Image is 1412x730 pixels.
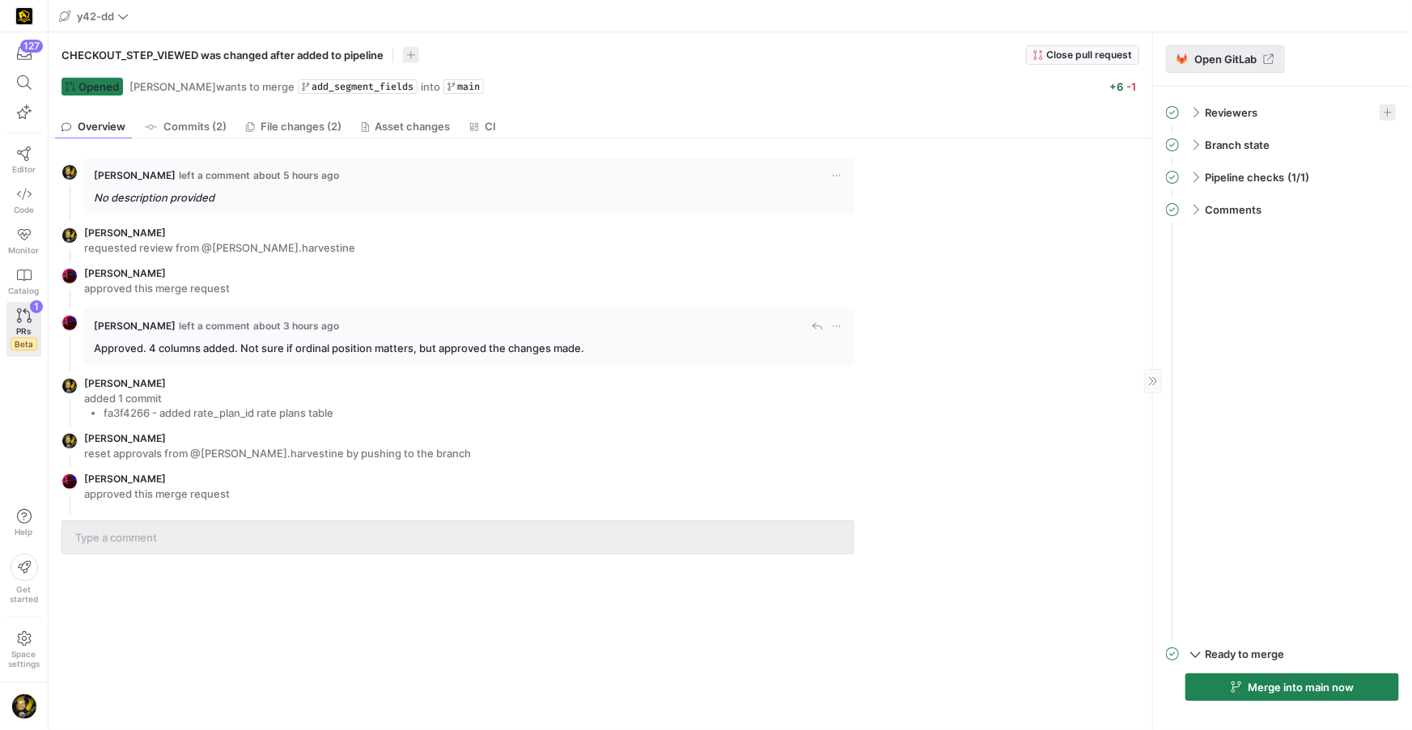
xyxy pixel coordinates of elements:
[261,121,342,132] span: File changes (2)
[12,164,36,174] span: Editor
[1185,673,1399,701] button: Merge into main now
[1166,45,1285,73] a: Open GitLab
[1194,53,1257,66] span: Open GitLab
[84,486,230,501] p: approved this merge request
[1205,203,1261,216] span: Comments
[421,80,440,93] span: into
[375,121,451,132] span: Asset changes
[84,446,471,460] p: reset approvals from @[PERSON_NAME].harvestine by pushing to the branch
[61,433,78,449] img: https://storage.googleapis.com/y42-prod-data-exchange/images/TkyYhdVHAhZk5dk8nd6xEeaFROCiqfTYinc7...
[457,81,480,92] span: main
[1166,641,1399,667] mat-expansion-panel-header: Ready to merge
[179,170,250,181] span: left a comment
[77,10,114,23] span: y42-dd
[6,502,41,544] button: Help
[1249,681,1355,694] span: Merge into main now
[1166,197,1399,223] mat-expansion-panel-header: Comments
[75,531,841,544] input: Type a comment
[1205,106,1257,119] span: Reviewers
[9,245,40,255] span: Monitor
[11,337,37,350] span: Beta
[61,315,78,331] img: https://storage.googleapis.com/y42-prod-data-exchange/images/ICWEDZt8PPNNsC1M8rtt1ADXuM1CLD3OveQ6...
[485,121,496,132] span: CI
[1287,171,1309,184] span: (1/1)
[20,40,43,53] div: 127
[1205,138,1270,151] span: Branch state
[6,547,41,610] button: Getstarted
[1205,171,1284,184] span: Pipeline checks
[17,326,32,336] span: PRs
[6,261,41,302] a: Catalog
[1166,100,1399,125] mat-expansion-panel-header: Reviewers
[1166,132,1399,158] mat-expansion-panel-header: Branch state
[10,584,38,604] span: Get started
[1026,45,1139,65] button: Close pull request
[104,405,333,420] li: fa3f4266 - added rate_plan_id rate plans table
[61,268,78,284] img: https://storage.googleapis.com/y42-prod-data-exchange/images/ICWEDZt8PPNNsC1M8rtt1ADXuM1CLD3OveQ6...
[298,79,418,94] a: add_segment_fields
[61,49,384,62] span: CHECKOUT_STEP_VIEWED was changed after added to pipeline
[94,320,176,332] span: [PERSON_NAME]
[253,169,339,181] span: about 5 hours ago
[84,377,166,389] span: [PERSON_NAME]
[1046,49,1132,61] span: Close pull request
[84,281,230,295] p: approved this merge request
[6,690,41,724] button: https://storage.googleapis.com/y42-prod-data-exchange/images/TkyYhdVHAhZk5dk8nd6xEeaFROCiqfTYinc7...
[6,140,41,180] a: Editor
[84,432,166,444] span: [PERSON_NAME]
[6,2,41,30] a: https://storage.googleapis.com/y42-prod-data-exchange/images/uAsz27BndGEK0hZWDFeOjoxA7jCwgK9jE472...
[9,286,40,295] span: Catalog
[94,169,176,181] span: [PERSON_NAME]
[6,39,41,68] button: 127
[1166,164,1399,190] mat-expansion-panel-header: Pipeline checks(1/1)
[84,240,355,255] p: requested review from @[PERSON_NAME].harvestine
[16,8,32,24] img: https://storage.googleapis.com/y42-prod-data-exchange/images/uAsz27BndGEK0hZWDFeOjoxA7jCwgK9jE472...
[84,267,166,279] span: [PERSON_NAME]
[11,694,37,719] img: https://storage.googleapis.com/y42-prod-data-exchange/images/TkyYhdVHAhZk5dk8nd6xEeaFROCiqfTYinc7...
[443,79,484,94] a: main
[61,227,78,244] img: https://storage.googleapis.com/y42-prod-data-exchange/images/TkyYhdVHAhZk5dk8nd6xEeaFROCiqfTYinc7...
[14,205,34,214] span: Code
[6,221,41,261] a: Monitor
[6,302,41,357] a: PRsBeta1
[312,81,413,92] span: add_segment_fields
[61,164,78,180] img: https://storage.googleapis.com/y42-prod-data-exchange/images/TkyYhdVHAhZk5dk8nd6xEeaFROCiqfTYinc7...
[78,80,119,93] span: Opened
[1166,673,1399,717] div: Ready to merge
[6,624,41,676] a: Spacesettings
[61,378,78,394] img: https://storage.googleapis.com/y42-prod-data-exchange/images/TkyYhdVHAhZk5dk8nd6xEeaFROCiqfTYinc7...
[129,80,216,93] span: [PERSON_NAME]
[84,227,166,239] span: [PERSON_NAME]
[1126,80,1136,93] span: -1
[8,649,40,668] span: Space settings
[14,527,34,537] span: Help
[94,341,845,355] p: Approved. 4 columns added. Not sure if ordinal position matters, but approved the changes made.
[30,300,43,313] div: 1
[1205,647,1284,660] span: Ready to merge
[163,121,227,132] span: Commits (2)
[84,391,333,405] p: added 1 commit
[1109,80,1123,93] span: +6
[129,80,295,93] span: wants to merge
[6,180,41,221] a: Code
[179,320,250,332] span: left a comment
[84,473,166,485] span: [PERSON_NAME]
[61,473,78,490] img: https://storage.googleapis.com/y42-prod-data-exchange/images/ICWEDZt8PPNNsC1M8rtt1ADXuM1CLD3OveQ6...
[55,6,133,27] button: y42-dd
[78,121,125,132] span: Overview
[253,320,339,332] span: about 3 hours ago
[94,191,214,204] em: No description provided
